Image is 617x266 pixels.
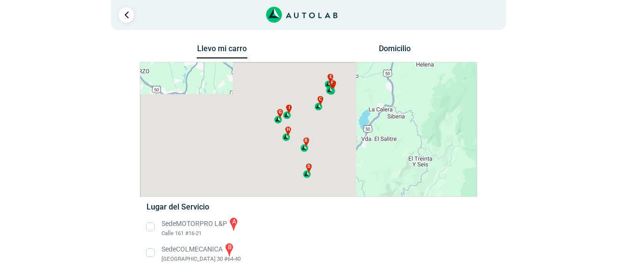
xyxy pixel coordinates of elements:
h5: Lugar del Servicio [147,202,470,211]
span: g [279,109,282,116]
span: b [305,138,308,144]
a: Ir al paso anterior [119,7,134,23]
span: d [308,164,310,170]
button: Llevo mi carro [197,44,247,59]
button: Domicilio [370,44,420,58]
span: c [319,96,322,103]
span: h [287,126,290,133]
a: Link al sitio de autolab [266,10,338,19]
span: f [331,80,334,86]
span: i [289,105,290,112]
span: e [330,74,332,81]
